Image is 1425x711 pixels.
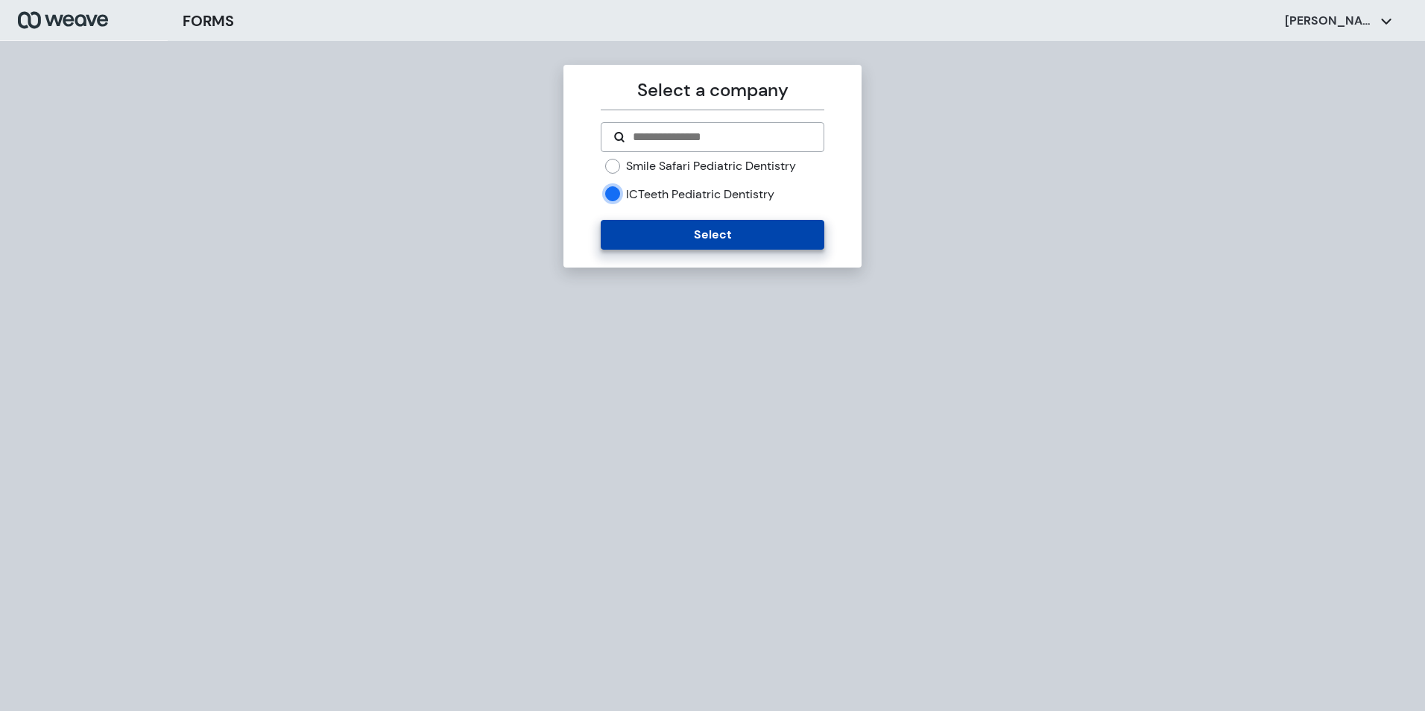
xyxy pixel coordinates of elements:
h3: FORMS [183,10,234,32]
label: Smile Safari Pediatric Dentistry [626,158,796,174]
p: Select a company [601,77,824,104]
label: ICTeeth Pediatric Dentistry [626,186,774,203]
input: Search [631,128,811,146]
p: [PERSON_NAME] [1285,13,1374,29]
button: Select [601,220,824,250]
